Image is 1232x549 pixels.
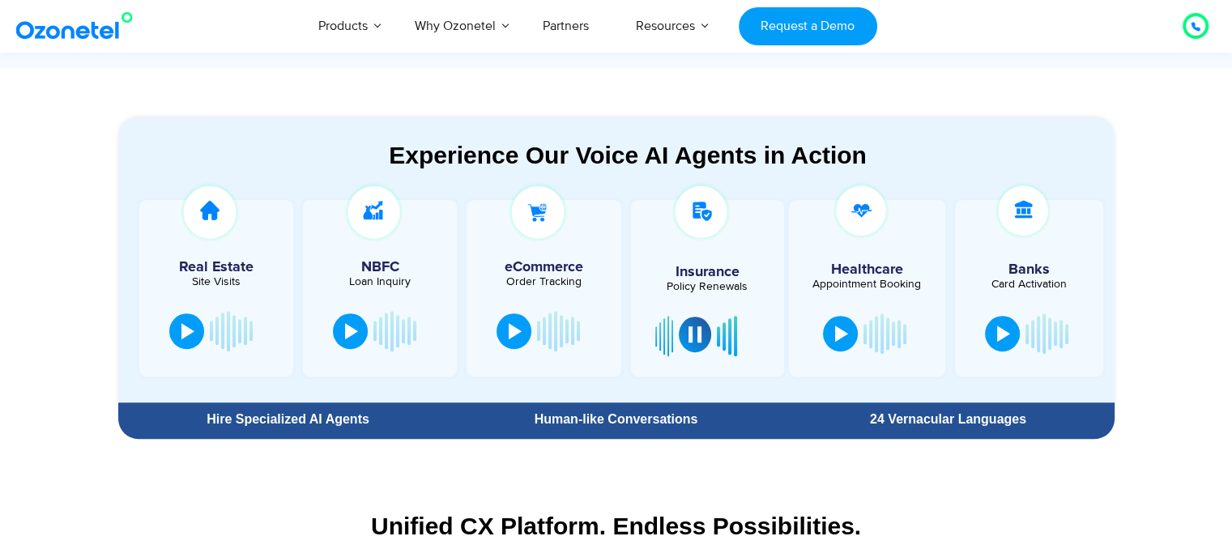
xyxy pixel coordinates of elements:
div: Appointment Booking [801,279,933,290]
div: Site Visits [147,276,285,287]
h5: Insurance [639,265,776,279]
div: 24 Vernacular Languages [790,413,1106,426]
h5: NBFC [311,260,449,274]
div: Experience Our Voice AI Agents in Action [134,141,1122,169]
a: Request a Demo [739,7,877,45]
div: Loan Inquiry [311,276,449,287]
h5: Healthcare [801,262,933,277]
div: Order Tracking [475,276,612,287]
div: Unified CX Platform. Endless Possibilities. [126,512,1106,540]
h5: eCommerce [475,260,612,274]
div: Policy Renewals [639,281,776,292]
h5: Banks [963,262,1095,277]
div: Hire Specialized AI Agents [126,413,450,426]
div: Card Activation [963,279,1095,290]
div: Human-like Conversations [458,413,774,426]
h5: Real Estate [147,260,285,274]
